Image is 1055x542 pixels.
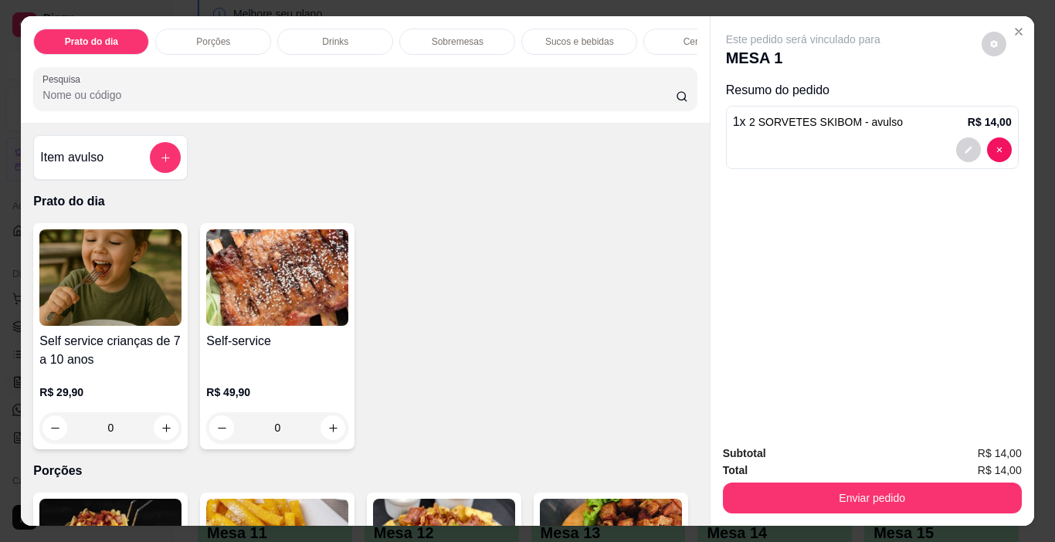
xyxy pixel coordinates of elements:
[545,36,614,48] p: Sucos e bebidas
[150,142,181,173] button: add-separate-item
[39,229,181,326] img: product-image
[206,229,348,326] img: product-image
[39,384,181,400] p: R$ 29,90
[723,447,766,459] strong: Subtotal
[209,415,234,440] button: decrease-product-quantity
[978,445,1022,462] span: R$ 14,00
[749,116,903,128] span: 2 SORVETES SKIBOM - avulso
[978,462,1022,479] span: R$ 14,00
[726,47,880,69] p: MESA 1
[42,73,86,86] label: Pesquisa
[40,148,103,167] h4: Item avulso
[206,384,348,400] p: R$ 49,90
[42,415,67,440] button: decrease-product-quantity
[33,462,697,480] p: Porções
[733,113,903,131] p: 1 x
[726,32,880,47] p: Este pedido será vinculado para
[956,137,981,162] button: decrease-product-quantity
[723,464,748,476] strong: Total
[723,483,1022,513] button: Enviar pedido
[42,87,676,103] input: Pesquisa
[39,332,181,369] h4: Self service crianças de 7 a 10 anos
[432,36,483,48] p: Sobremesas
[65,36,118,48] p: Prato do dia
[321,415,345,440] button: increase-product-quantity
[726,81,1019,100] p: Resumo do pedido
[982,32,1006,56] button: decrease-product-quantity
[684,36,720,48] p: Cervejas
[968,114,1012,130] p: R$ 14,00
[154,415,178,440] button: increase-product-quantity
[322,36,348,48] p: Drinks
[206,332,348,351] h4: Self-service
[987,137,1012,162] button: decrease-product-quantity
[1006,19,1031,44] button: Close
[33,192,697,211] p: Prato do dia
[196,36,230,48] p: Porções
